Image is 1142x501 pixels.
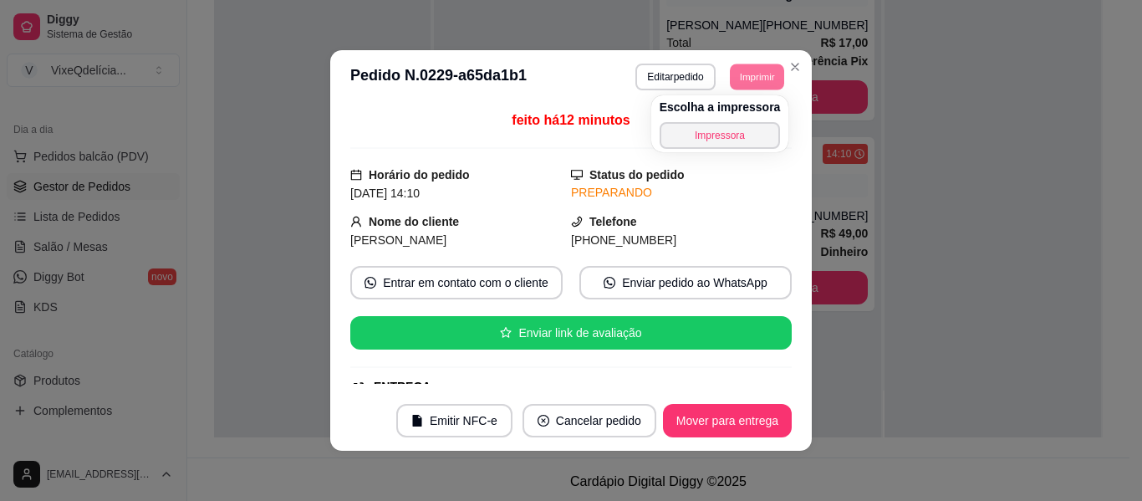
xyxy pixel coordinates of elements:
[350,64,527,90] h3: Pedido N. 0229-a65da1b1
[523,404,656,437] button: close-circleCancelar pedido
[512,113,630,127] span: feito há 12 minutos
[571,233,676,247] span: [PHONE_NUMBER]
[411,415,423,427] span: file
[571,184,792,202] div: PREPARANDO
[350,187,420,200] span: [DATE] 14:10
[350,233,446,247] span: [PERSON_NAME]
[604,277,615,289] span: whats-app
[365,277,376,289] span: whats-app
[369,168,470,181] strong: Horário do pedido
[663,404,792,437] button: Mover para entrega
[350,169,362,181] span: calendar
[660,99,781,115] h4: Escolha a impressora
[571,216,583,227] span: phone
[782,54,808,80] button: Close
[374,378,431,396] div: ENTREGA
[730,64,784,89] button: Imprimir
[579,266,792,299] button: whats-appEnviar pedido ao WhatsApp
[350,216,362,227] span: user
[571,169,583,181] span: desktop
[660,122,781,149] button: Impressora
[350,266,563,299] button: whats-appEntrar em contato com o cliente
[396,404,512,437] button: fileEmitir NFC-e
[635,64,715,90] button: Editarpedido
[589,168,685,181] strong: Status do pedido
[350,316,792,350] button: starEnviar link de avaliação
[500,327,512,339] span: star
[369,215,459,228] strong: Nome do cliente
[589,215,637,228] strong: Telefone
[538,415,549,427] span: close-circle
